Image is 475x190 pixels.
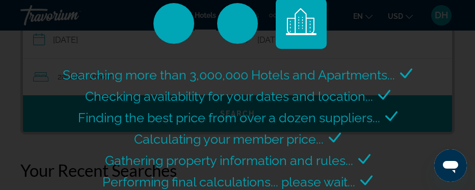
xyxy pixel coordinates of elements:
[63,67,395,83] span: Searching more than 3,000,000 Hotels and Apartments...
[434,149,467,182] iframe: Button to launch messaging window
[105,153,353,168] span: Gathering property information and rules...
[78,110,380,125] span: Finding the best price from over a dozen suppliers...
[85,89,373,104] span: Checking availability for your dates and location...
[134,131,324,147] span: Calculating your member price...
[102,174,355,189] span: Performing final calculations... please wait...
